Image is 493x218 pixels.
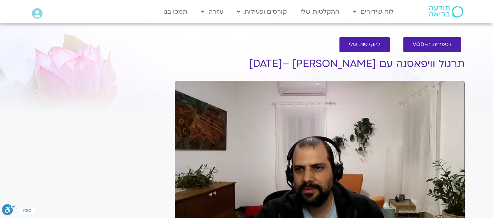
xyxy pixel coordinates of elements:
[197,4,227,19] a: עזרה
[339,37,390,52] a: להקלטות שלי
[349,42,380,48] span: להקלטות שלי
[349,4,398,19] a: לוח שידורים
[429,6,463,18] img: תודעה בריאה
[297,4,343,19] a: ההקלטות שלי
[413,42,452,48] span: לספריית ה-VOD
[233,4,291,19] a: קורסים ופעילות
[175,58,465,70] h1: תרגול וויפאסנה עם [PERSON_NAME] –[DATE]
[159,4,191,19] a: תמכו בנו
[403,37,461,52] a: לספריית ה-VOD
